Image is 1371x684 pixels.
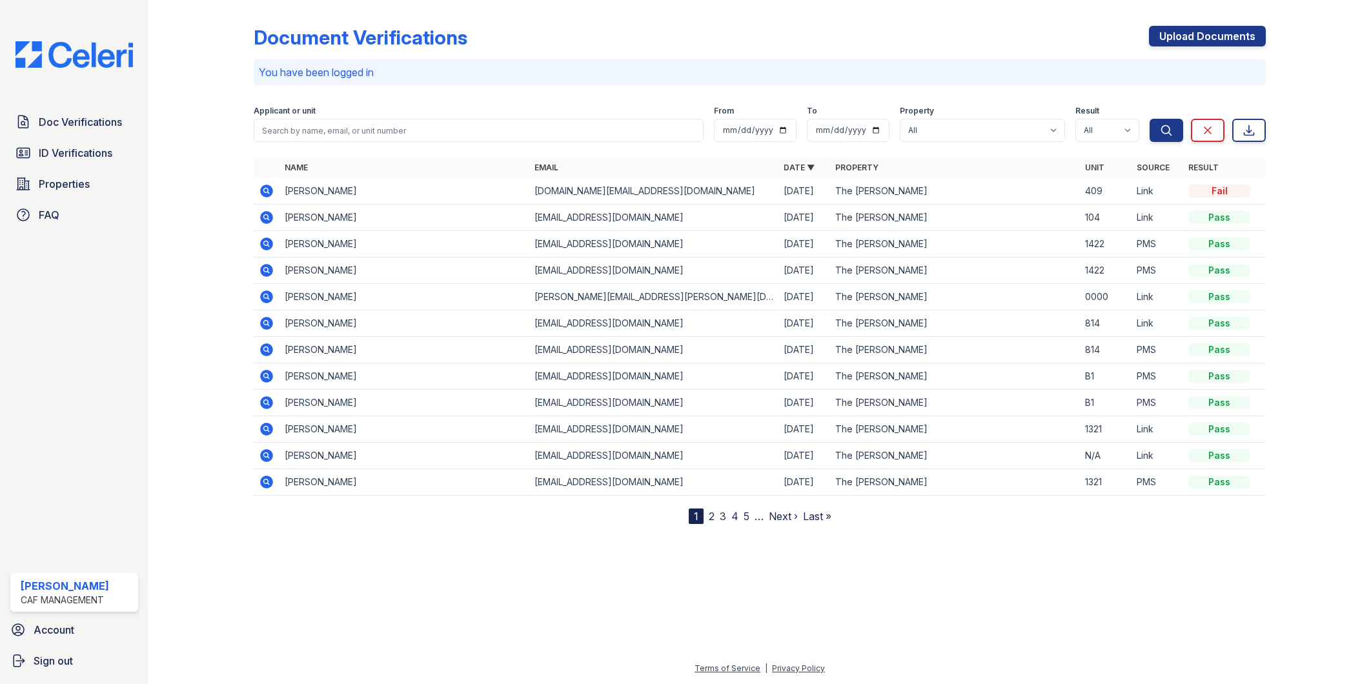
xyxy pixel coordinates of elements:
[279,205,529,231] td: [PERSON_NAME]
[1132,178,1183,205] td: Link
[279,231,529,257] td: [PERSON_NAME]
[830,205,1080,231] td: The [PERSON_NAME]
[765,663,767,673] div: |
[1188,290,1250,303] div: Pass
[254,106,316,116] label: Applicant or unit
[529,390,779,416] td: [EMAIL_ADDRESS][DOMAIN_NAME]
[254,119,704,142] input: Search by name, email, or unit number
[529,205,779,231] td: [EMAIL_ADDRESS][DOMAIN_NAME]
[769,510,798,523] a: Next ›
[778,363,830,390] td: [DATE]
[689,508,704,524] div: 1
[21,594,109,607] div: CAF Management
[830,257,1080,284] td: The [PERSON_NAME]
[279,363,529,390] td: [PERSON_NAME]
[1188,396,1250,409] div: Pass
[900,106,934,116] label: Property
[34,653,73,669] span: Sign out
[1132,231,1183,257] td: PMS
[279,284,529,310] td: [PERSON_NAME]
[1080,205,1132,231] td: 104
[830,231,1080,257] td: The [PERSON_NAME]
[34,622,74,638] span: Account
[830,337,1080,363] td: The [PERSON_NAME]
[744,510,749,523] a: 5
[807,106,817,116] label: To
[39,207,59,223] span: FAQ
[1188,185,1250,197] div: Fail
[778,469,830,496] td: [DATE]
[39,176,90,192] span: Properties
[830,390,1080,416] td: The [PERSON_NAME]
[1080,310,1132,337] td: 814
[1080,284,1132,310] td: 0000
[1137,163,1170,172] a: Source
[778,416,830,443] td: [DATE]
[1188,211,1250,224] div: Pass
[830,284,1080,310] td: The [PERSON_NAME]
[1188,370,1250,383] div: Pass
[279,178,529,205] td: [PERSON_NAME]
[39,114,122,130] span: Doc Verifications
[285,163,308,172] a: Name
[778,443,830,469] td: [DATE]
[755,508,764,524] span: …
[254,26,467,49] div: Document Verifications
[10,140,138,166] a: ID Verifications
[830,310,1080,337] td: The [PERSON_NAME]
[1080,257,1132,284] td: 1422
[5,41,143,68] img: CE_Logo_Blue-a8612792a0a2168367f1c8372b55b34899dd931a85d93a1a3d3e32e68fde9ad4.png
[10,109,138,135] a: Doc Verifications
[1132,363,1183,390] td: PMS
[1132,443,1183,469] td: Link
[778,231,830,257] td: [DATE]
[529,469,779,496] td: [EMAIL_ADDRESS][DOMAIN_NAME]
[259,65,1261,80] p: You have been logged in
[830,469,1080,496] td: The [PERSON_NAME]
[279,416,529,443] td: [PERSON_NAME]
[778,337,830,363] td: [DATE]
[778,205,830,231] td: [DATE]
[279,310,529,337] td: [PERSON_NAME]
[529,231,779,257] td: [EMAIL_ADDRESS][DOMAIN_NAME]
[778,390,830,416] td: [DATE]
[830,416,1080,443] td: The [PERSON_NAME]
[1132,469,1183,496] td: PMS
[529,363,779,390] td: [EMAIL_ADDRESS][DOMAIN_NAME]
[778,310,830,337] td: [DATE]
[1132,205,1183,231] td: Link
[10,202,138,228] a: FAQ
[830,363,1080,390] td: The [PERSON_NAME]
[529,443,779,469] td: [EMAIL_ADDRESS][DOMAIN_NAME]
[5,648,143,674] a: Sign out
[534,163,558,172] a: Email
[279,257,529,284] td: [PERSON_NAME]
[279,469,529,496] td: [PERSON_NAME]
[1188,237,1250,250] div: Pass
[731,510,738,523] a: 4
[1132,257,1183,284] td: PMS
[10,171,138,197] a: Properties
[803,510,831,523] a: Last »
[714,106,734,116] label: From
[279,443,529,469] td: [PERSON_NAME]
[529,284,779,310] td: [PERSON_NAME][EMAIL_ADDRESS][PERSON_NAME][DOMAIN_NAME]
[529,416,779,443] td: [EMAIL_ADDRESS][DOMAIN_NAME]
[1132,390,1183,416] td: PMS
[1188,264,1250,277] div: Pass
[279,337,529,363] td: [PERSON_NAME]
[778,178,830,205] td: [DATE]
[1080,337,1132,363] td: 814
[1080,443,1132,469] td: N/A
[21,578,109,594] div: [PERSON_NAME]
[529,310,779,337] td: [EMAIL_ADDRESS][DOMAIN_NAME]
[1132,416,1183,443] td: Link
[720,510,726,523] a: 3
[1188,476,1250,488] div: Pass
[778,257,830,284] td: [DATE]
[830,443,1080,469] td: The [PERSON_NAME]
[709,510,715,523] a: 2
[1188,163,1219,172] a: Result
[1188,343,1250,356] div: Pass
